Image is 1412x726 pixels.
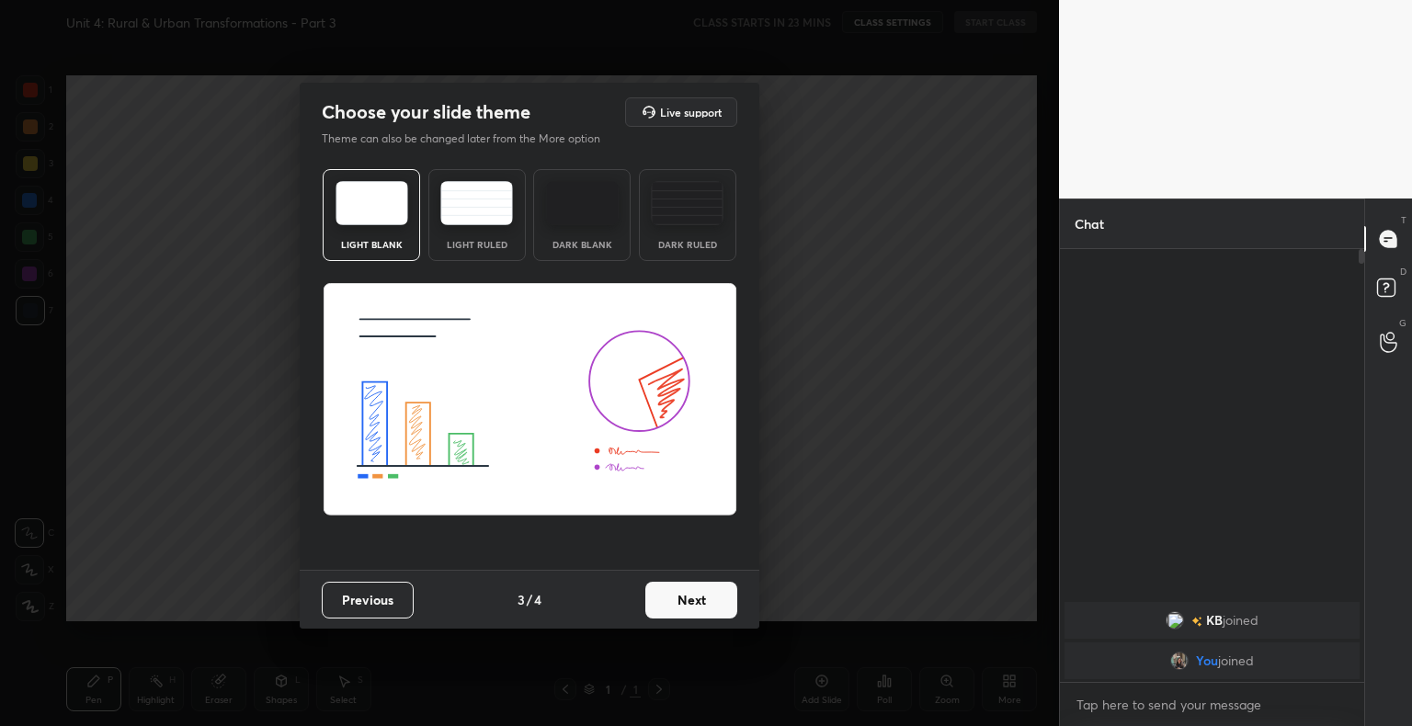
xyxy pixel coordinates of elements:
div: Dark Blank [545,240,619,249]
span: joined [1218,653,1254,668]
h2: Choose your slide theme [322,100,530,124]
p: Chat [1060,199,1119,248]
p: T [1401,213,1406,227]
img: lightTheme.e5ed3b09.svg [336,181,408,225]
h5: Live support [660,107,722,118]
p: Theme can also be changed later from the More option [322,130,620,147]
span: joined [1223,613,1258,628]
div: Light Ruled [440,240,514,249]
img: darkTheme.f0cc69e5.svg [546,181,619,225]
h4: 4 [534,590,541,609]
div: grid [1060,598,1364,683]
img: darkRuledTheme.de295e13.svg [651,181,723,225]
img: lightThemeBanner.fbc32fad.svg [323,283,737,516]
span: You [1196,653,1218,668]
h4: 3 [518,590,525,609]
p: D [1400,265,1406,278]
img: lightRuledTheme.5fabf969.svg [440,181,513,225]
span: KB [1206,613,1223,628]
button: Previous [322,582,414,618]
div: Light Blank [335,240,408,249]
h4: / [527,590,532,609]
img: 8fa27f75e68a4357b26bef1fee293ede.jpg [1170,652,1189,670]
div: Dark Ruled [651,240,724,249]
img: 3 [1166,611,1184,630]
img: no-rating-badge.077c3623.svg [1191,617,1202,627]
button: Next [645,582,737,618]
p: G [1399,316,1406,330]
